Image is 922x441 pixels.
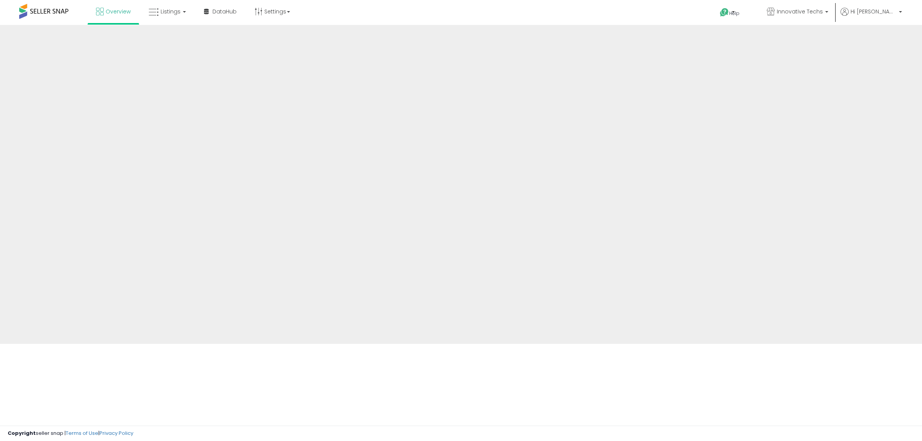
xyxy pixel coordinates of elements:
span: DataHub [212,8,237,15]
span: Hi [PERSON_NAME] [851,8,897,15]
i: Get Help [720,8,729,17]
a: Hi [PERSON_NAME] [841,8,902,25]
span: Listings [161,8,181,15]
span: Help [729,10,740,17]
a: Help [714,2,755,25]
span: Innovative Techs [777,8,823,15]
span: Overview [106,8,131,15]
